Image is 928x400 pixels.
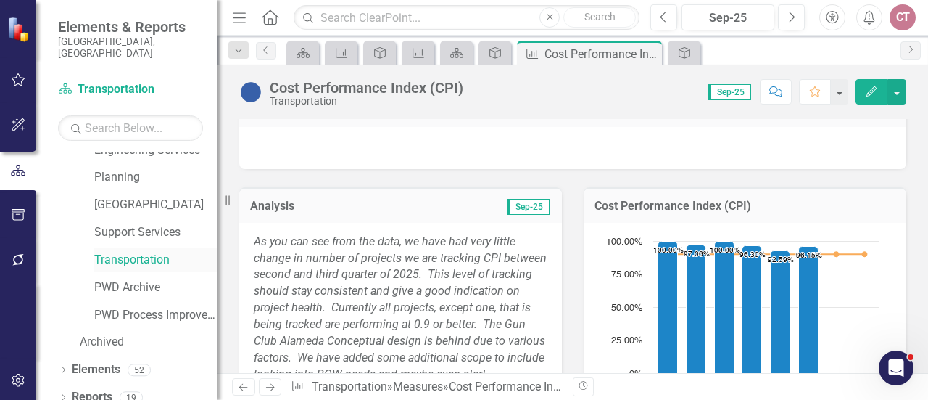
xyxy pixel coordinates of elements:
[544,45,658,63] div: Cost Performance Index (CPI)
[94,307,217,324] a: PWD Process Improvements
[393,380,443,393] a: Measures
[58,81,203,98] a: Transportation
[594,200,895,213] h3: Cost Performance Index (CPI)
[270,96,463,107] div: Transportation
[128,364,151,376] div: 52
[563,7,636,28] button: Search
[739,251,766,258] text: 96.30%
[799,246,819,373] path: Q2-25, 96.15384615. % Projects with CPI at or above 0.9.
[94,279,217,296] a: PWD Archive
[611,270,642,279] text: 75.00%
[687,245,706,373] path: Q2-24, 97.05882353. % Projects with CPI at or above 0.9.
[708,84,751,100] span: Sep-25
[312,380,387,393] a: Transportation
[658,241,678,373] path: Q1-24, 100. % Projects with CPI at or above 0.9.
[584,11,616,23] span: Search
[710,247,740,254] text: 100.00%
[449,380,600,393] div: Cost Performance Index (CPI)
[768,256,794,264] text: 92.59%
[611,303,642,313] text: 50.00%
[681,4,774,30] button: Sep-25
[653,247,684,254] text: 100.00%
[270,80,463,96] div: Cost Performance Index (CPI)
[58,36,203,60] small: [GEOGRAPHIC_DATA], [GEOGRAPHIC_DATA]
[72,362,120,378] a: Elements
[658,241,866,374] g: % Projects with CPI at or above 0.9, series 1 of 2. Bar series with 8 bars.
[239,81,262,104] img: Baselining
[250,200,401,213] h3: Analysis
[834,251,840,257] path: Q3-25, 90. CPI Target.
[796,252,822,259] text: 96.15%
[58,18,203,36] span: Elements & Reports
[80,334,217,351] a: Archived
[94,197,217,213] a: [GEOGRAPHIC_DATA]
[94,169,217,186] a: Planning
[7,16,33,41] img: ClearPoint Strategy
[742,245,762,373] path: Q4-24, 96.2962963. % Projects with CPI at or above 0.9.
[294,5,639,30] input: Search ClearPoint...
[94,224,217,241] a: Support Services
[291,379,562,396] div: » »
[58,115,203,141] input: Search Below...
[890,4,916,30] button: CT
[94,252,217,269] a: Transportation
[611,336,642,346] text: 25.00%
[507,199,550,215] span: Sep-25
[629,370,642,379] text: 0%
[665,251,868,257] g: CPI Target, series 2 of 2. Line with 8 data points.
[606,237,642,247] text: 100.00%
[862,251,868,257] path: Q4-25, 90. CPI Target.
[879,351,913,385] iframe: Intercom live chat
[684,250,710,258] text: 97.06%
[687,9,769,27] div: Sep-25
[715,241,734,373] path: Q3-24, 100. % Projects with CPI at or above 0.9.
[771,250,790,373] path: Q1-25, 92.59259259. % Projects with CPI at or above 0.9.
